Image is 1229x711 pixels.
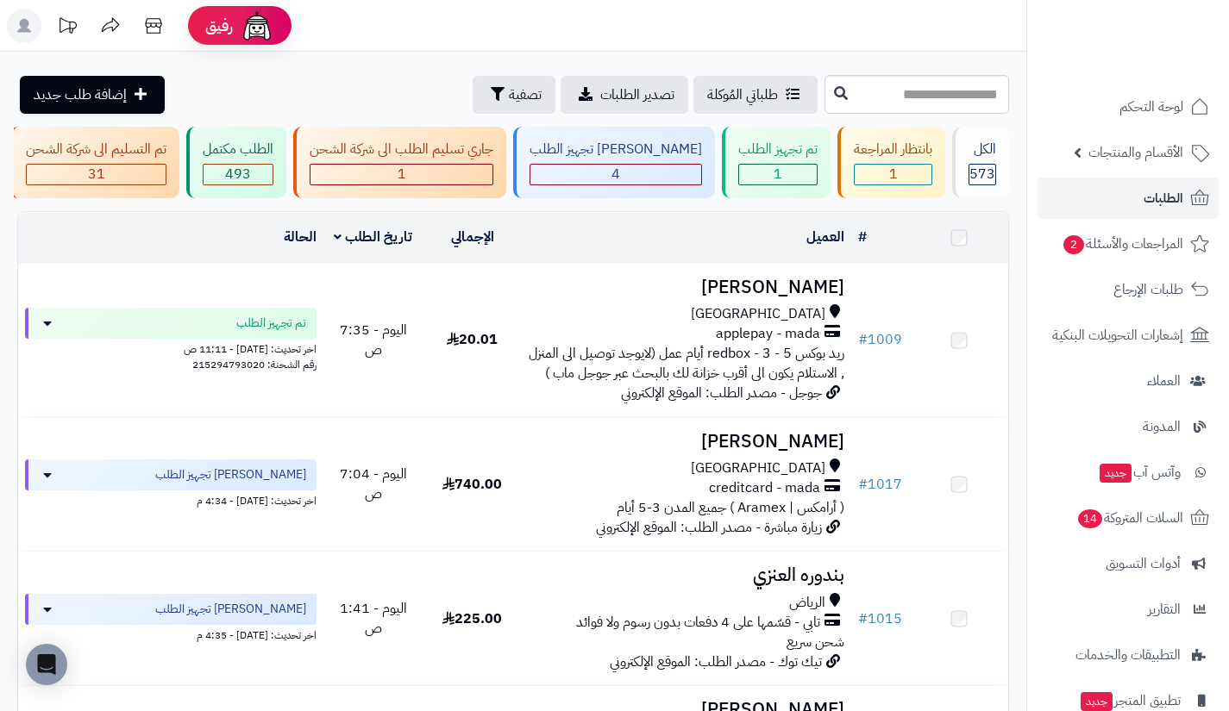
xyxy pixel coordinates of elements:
span: إشعارات التحويلات البنكية [1052,323,1183,347]
span: [GEOGRAPHIC_DATA] [691,458,825,478]
a: الحالة [284,227,317,247]
div: بانتظار المراجعة [854,140,932,159]
a: السلات المتروكة14 [1038,497,1219,539]
span: # [858,329,868,350]
span: تيك توك - مصدر الطلب: الموقع الإلكتروني [610,652,822,672]
span: شحن سريع [787,632,844,652]
span: العملاء [1147,369,1181,393]
span: اليوم - 7:04 ص [340,464,407,504]
a: العملاء [1038,360,1219,402]
div: جاري تسليم الطلب الى شركة الشحن [310,140,493,159]
span: جوجل - مصدر الطلب: الموقع الإلكتروني [621,383,822,403]
span: 1 [889,164,898,184]
a: #1009 [858,329,902,350]
span: المدونة [1143,415,1181,439]
span: رفيق [205,16,233,36]
img: logo-2.png [1112,46,1213,82]
span: تصدير الطلبات [600,84,674,105]
span: تصفية [509,84,542,105]
div: الكل [969,140,996,159]
a: إشعارات التحويلات البنكية [1038,315,1219,356]
h3: بندوره العنزي [529,565,844,585]
div: Open Intercom Messenger [26,644,67,685]
span: اليوم - 1:41 ص [340,598,407,639]
span: 225.00 [442,608,502,629]
span: رقم الشحنة: 215294793020 [192,357,317,372]
a: التقارير [1038,589,1219,630]
a: الإجمالي [451,227,494,247]
span: [PERSON_NAME] تجهيز الطلب [155,601,306,618]
a: بانتظار المراجعة 1 [834,127,949,198]
span: 4 [611,164,620,184]
span: اليوم - 7:35 ص [340,320,407,360]
a: وآتس آبجديد [1038,452,1219,493]
div: 493 [204,165,273,184]
a: تحديثات المنصة [46,9,89,47]
div: 1 [855,165,931,184]
span: 1 [774,164,782,184]
div: تم التسليم الى شركة الشحن [26,140,166,159]
span: الطلبات [1144,186,1183,210]
div: اخر تحديث: [DATE] - 4:35 م [25,625,317,643]
a: الطلبات [1038,178,1219,219]
span: لوحة التحكم [1119,95,1183,119]
span: # [858,608,868,629]
span: 573 [969,164,995,184]
span: applepay - mada [716,324,820,344]
a: تصدير الطلبات [561,76,688,114]
h3: [PERSON_NAME] [529,432,844,452]
div: 4 [530,165,701,184]
img: ai-face.png [240,9,274,43]
a: إضافة طلب جديد [20,76,165,114]
span: 740.00 [442,474,502,495]
div: اخر تحديث: [DATE] - 4:34 م [25,490,317,508]
a: طلباتي المُوكلة [693,76,818,114]
span: التطبيقات والخدمات [1075,643,1181,667]
span: الأقسام والمنتجات [1088,140,1183,165]
a: التطبيقات والخدمات [1038,634,1219,676]
span: 1 [398,164,406,184]
a: المدونة [1038,406,1219,447]
span: # [858,474,868,495]
a: المراجعات والأسئلة2 [1038,223,1219,265]
a: # [858,227,867,247]
button: تصفية [473,76,555,114]
span: تم تجهيز الطلب [236,315,306,332]
a: أدوات التسويق [1038,543,1219,584]
span: creditcard - mada [709,478,820,498]
span: جديد [1100,464,1132,483]
span: 493 [225,164,251,184]
a: جاري تسليم الطلب الى شركة الشحن 1 [290,127,510,198]
div: 31 [27,165,166,184]
a: العميل [806,227,844,247]
span: جديد [1081,692,1113,711]
span: [PERSON_NAME] تجهيز الطلب [155,466,306,483]
div: الطلب مكتمل [203,140,273,159]
a: لوحة التحكم [1038,86,1219,128]
span: التقارير [1148,597,1181,621]
a: #1017 [858,474,902,495]
span: 31 [88,164,105,184]
div: 1 [739,165,817,184]
a: الطلب مكتمل 493 [183,127,290,198]
span: [GEOGRAPHIC_DATA] [691,304,825,324]
span: وآتس آب [1098,460,1181,484]
a: تم تجهيز الطلب 1 [718,127,834,198]
span: 2 [1063,235,1084,254]
span: تابي - قسّمها على 4 دفعات بدون رسوم ولا فوائد [576,613,820,633]
span: المراجعات والأسئلة [1062,232,1183,256]
span: أدوات التسويق [1106,552,1181,576]
span: الرياض [789,593,825,613]
span: ( أرامكس | Aramex ) جميع المدن 3-5 أيام [617,497,844,518]
a: الكل573 [949,127,1013,198]
span: السلات المتروكة [1076,506,1183,530]
span: طلباتي المُوكلة [707,84,778,105]
a: تاريخ الطلب [334,227,412,247]
span: زيارة مباشرة - مصدر الطلب: الموقع الإلكتروني [596,517,822,538]
a: [PERSON_NAME] تجهيز الطلب 4 [510,127,718,198]
div: تم تجهيز الطلب [738,140,818,159]
div: [PERSON_NAME] تجهيز الطلب [530,140,702,159]
a: طلبات الإرجاع [1038,269,1219,310]
a: تم التسليم الى شركة الشحن 31 [6,127,183,198]
span: إضافة طلب جديد [34,84,127,105]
